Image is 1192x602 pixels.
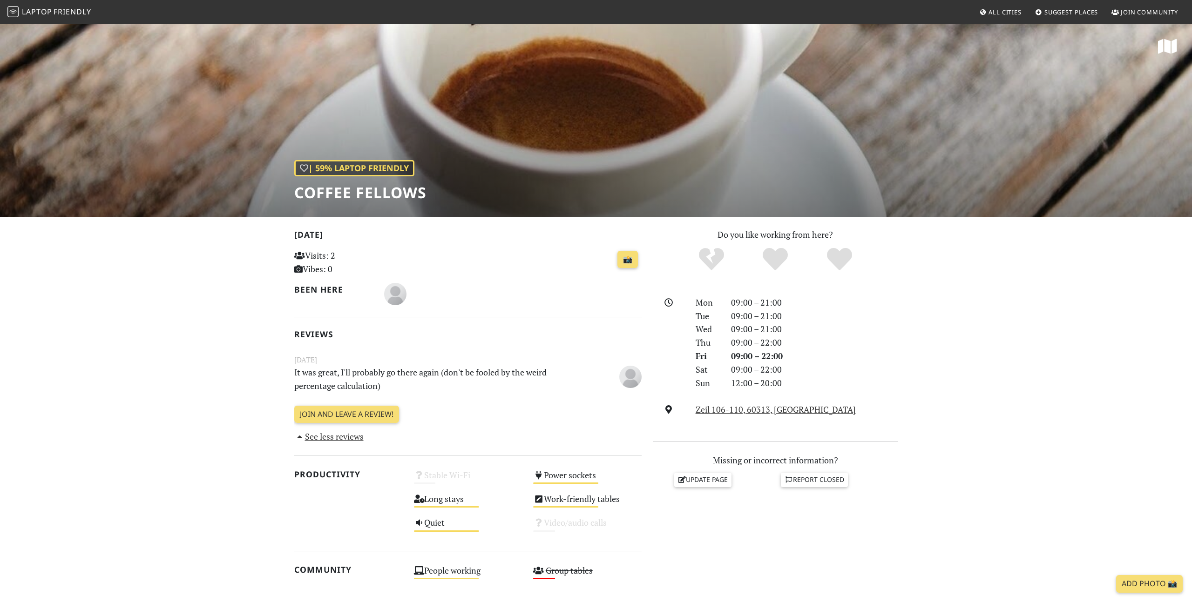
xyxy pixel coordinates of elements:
span: Suggest Places [1044,8,1098,16]
p: It was great, I'll probably go there again (don't be fooled by the weird percentage calculation) [289,366,588,393]
div: | 59% Laptop Friendly [294,160,414,176]
span: Join Community [1121,8,1178,16]
div: 09:00 – 22:00 [725,349,903,363]
h2: Productivity [294,469,403,479]
span: Some Body [619,370,642,381]
div: Stable Wi-Fi [408,468,528,491]
div: Quiet [408,515,528,539]
a: All Cities [975,4,1025,20]
h2: [DATE] [294,230,642,243]
div: Yes [743,247,807,272]
div: Fri [690,349,725,363]
div: 09:00 – 21:00 [725,322,903,336]
p: Do you like working from here? [653,228,898,241]
a: Join and leave a review! [294,406,399,423]
a: See less reviews [294,431,364,442]
div: Wed [690,322,725,336]
div: Mon [690,296,725,309]
a: Zeil 106-110, 60313, [GEOGRAPHIC_DATA] [696,404,856,415]
div: No [679,247,744,272]
p: Missing or incorrect information? [653,454,898,467]
a: Add Photo 📸 [1116,575,1183,593]
a: Update page [674,473,732,487]
div: Power sockets [528,468,647,491]
div: Sun [690,376,725,390]
h2: Been here [294,285,373,294]
p: Visits: 2 Vibes: 0 [294,249,403,276]
img: blank-535327c66bd565773addf3077783bbfce4b00ec00e9fd257753287c682c7fa38.png [619,366,642,388]
div: 09:00 – 22:00 [725,363,903,376]
a: 📸 [617,251,638,268]
a: Suggest Places [1031,4,1102,20]
a: LaptopFriendly LaptopFriendly [7,4,91,20]
div: Long stays [408,491,528,515]
h2: Reviews [294,329,642,339]
span: Laptop [22,7,52,17]
span: Friendly [54,7,91,17]
div: People working [408,563,528,587]
h1: Coffee Fellows [294,184,427,201]
div: Definitely! [807,247,872,272]
div: 12:00 – 20:00 [725,376,903,390]
img: blank-535327c66bd565773addf3077783bbfce4b00ec00e9fd257753287c682c7fa38.png [384,283,406,305]
s: Group tables [546,565,593,576]
h2: Community [294,565,403,575]
small: [DATE] [289,354,647,366]
div: Video/audio calls [528,515,647,539]
div: Sat [690,363,725,376]
img: LaptopFriendly [7,6,19,17]
div: Tue [690,309,725,323]
span: All Cities [989,8,1022,16]
div: Work-friendly tables [528,491,647,515]
a: Join Community [1108,4,1182,20]
div: 09:00 – 21:00 [725,296,903,309]
div: 09:00 – 21:00 [725,309,903,323]
div: Thu [690,336,725,349]
span: Some Body [384,288,406,299]
div: 09:00 – 22:00 [725,336,903,349]
a: Report closed [781,473,848,487]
